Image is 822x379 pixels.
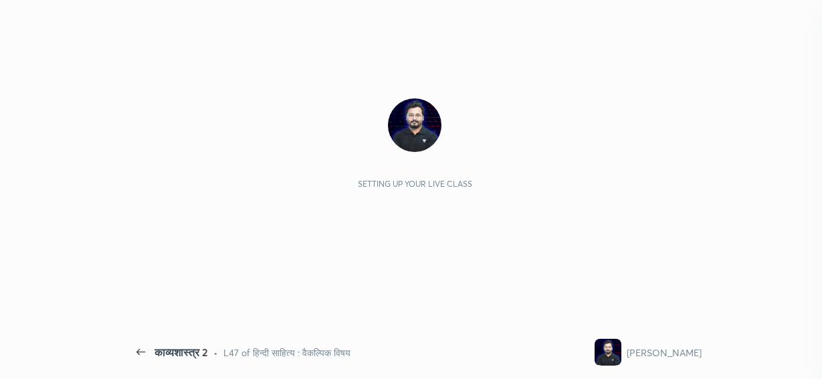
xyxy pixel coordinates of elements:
img: f9ccca8c0f2a4140a925b53a1f6875b4.jpg [388,98,441,152]
div: Setting up your live class [358,179,472,189]
img: f9ccca8c0f2a4140a925b53a1f6875b4.jpg [595,339,621,366]
div: • [213,346,218,360]
div: L47 of हिन्दी साहित्य : वैकल्पिक विषय [223,346,350,360]
div: [PERSON_NAME] [627,346,702,360]
div: काव्यशास्त्र 2 [155,344,208,360]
